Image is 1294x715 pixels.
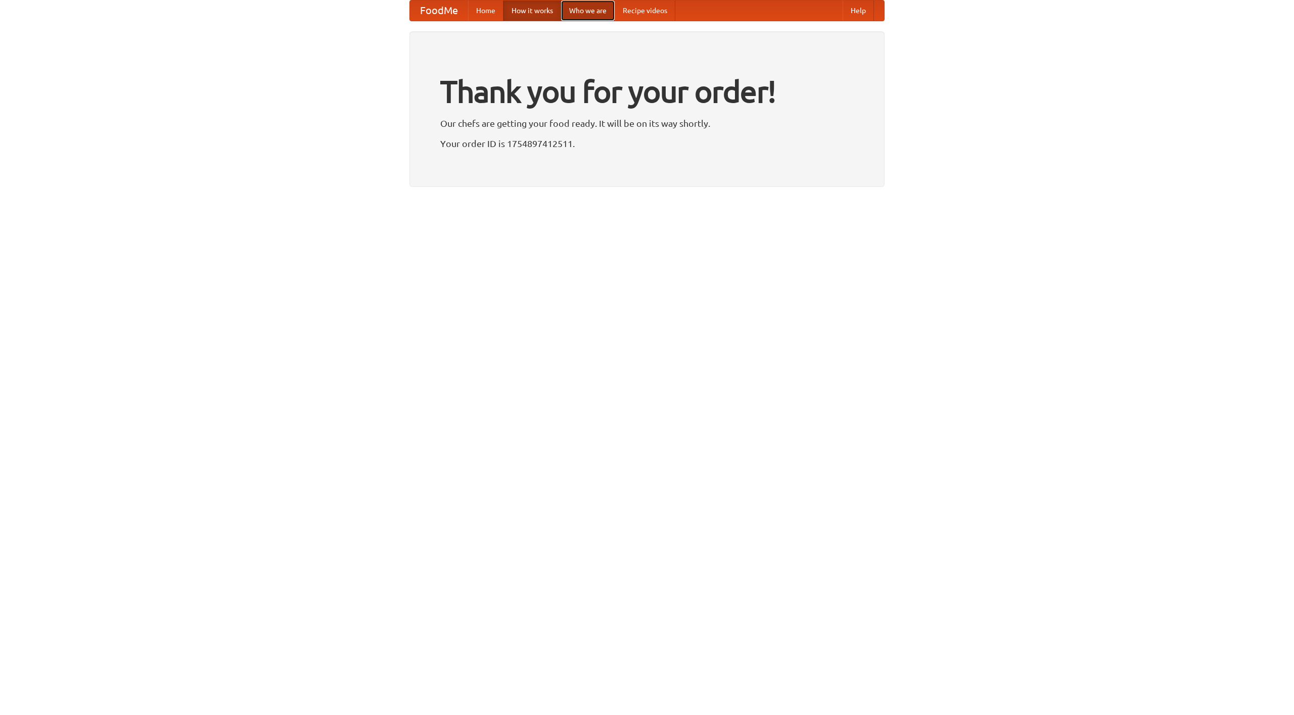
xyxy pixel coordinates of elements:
[615,1,675,21] a: Recipe videos
[561,1,615,21] a: Who we are
[468,1,503,21] a: Home
[440,67,854,116] h1: Thank you for your order!
[440,116,854,131] p: Our chefs are getting your food ready. It will be on its way shortly.
[410,1,468,21] a: FoodMe
[503,1,561,21] a: How it works
[440,136,854,151] p: Your order ID is 1754897412511.
[843,1,874,21] a: Help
